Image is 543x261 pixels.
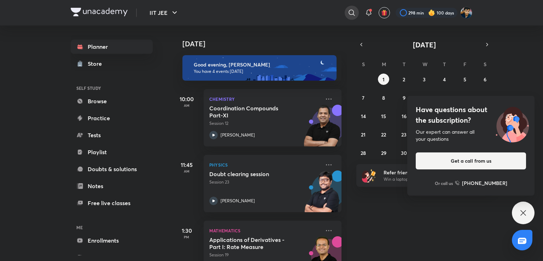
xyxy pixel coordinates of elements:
[173,161,201,169] h5: 11:45
[173,95,201,103] h5: 10:00
[194,62,330,68] h6: Good evening, [PERSON_NAME]
[402,113,407,120] abbr: September 16, 2025
[416,128,526,143] div: Our expert can answer all your questions
[221,132,255,138] p: [PERSON_NAME]
[384,169,471,176] h6: Refer friends
[358,110,369,122] button: September 14, 2025
[463,61,466,68] abbr: Friday
[381,10,387,16] img: avatar
[209,105,297,119] h5: Coordination Compounds Part-XI
[398,147,410,158] button: September 30, 2025
[378,147,389,158] button: September 29, 2025
[378,92,389,103] button: September 8, 2025
[490,104,535,143] img: ttu_illustration_new.svg
[221,198,255,204] p: [PERSON_NAME]
[398,129,410,140] button: September 23, 2025
[484,61,486,68] abbr: Saturday
[71,162,153,176] a: Doubts & solutions
[361,131,366,138] abbr: September 21, 2025
[378,110,389,122] button: September 15, 2025
[439,74,450,85] button: September 4, 2025
[182,40,349,48] h4: [DATE]
[361,113,366,120] abbr: September 14, 2025
[401,131,407,138] abbr: September 23, 2025
[435,180,453,186] p: Or call us
[209,95,320,103] p: Chemistry
[173,235,201,239] p: PM
[209,120,320,127] p: Session 12
[366,40,482,50] button: [DATE]
[483,94,487,101] abbr: September 13, 2025
[479,92,491,103] button: September 13, 2025
[484,76,486,83] abbr: September 6, 2025
[384,176,471,182] p: Win a laptop, vouchers & more
[398,92,410,103] button: September 9, 2025
[413,40,436,50] span: [DATE]
[381,113,386,120] abbr: September 15, 2025
[379,7,390,18] button: avatar
[459,74,471,85] button: September 5, 2025
[362,168,376,182] img: referral
[209,236,297,250] h5: Applications of Derivatives - Part I: Rate Measure
[361,150,366,156] abbr: September 28, 2025
[382,61,386,68] abbr: Monday
[194,69,330,74] p: You have 4 events [DATE]
[71,40,153,54] a: Planner
[428,9,435,16] img: streak
[479,74,491,85] button: September 6, 2025
[381,131,386,138] abbr: September 22, 2025
[401,150,407,156] abbr: September 30, 2025
[462,94,467,101] abbr: September 12, 2025
[362,61,365,68] abbr: Sunday
[422,61,427,68] abbr: Wednesday
[381,150,386,156] abbr: September 29, 2025
[442,94,446,101] abbr: September 11, 2025
[145,6,183,20] button: IIT JEE
[459,92,471,103] button: September 12, 2025
[173,226,201,235] h5: 1:30
[71,57,153,71] a: Store
[209,252,320,258] p: Session 19
[71,145,153,159] a: Playlist
[71,221,153,233] h6: ME
[71,94,153,108] a: Browse
[358,92,369,103] button: September 7, 2025
[382,94,385,101] abbr: September 8, 2025
[209,161,320,169] p: Physics
[439,92,450,103] button: September 11, 2025
[303,170,341,219] img: unacademy
[443,76,446,83] abbr: September 4, 2025
[419,74,430,85] button: September 3, 2025
[403,76,405,83] abbr: September 2, 2025
[398,74,410,85] button: September 2, 2025
[423,76,426,83] abbr: September 3, 2025
[358,147,369,158] button: September 28, 2025
[71,8,128,16] img: Company Logo
[398,110,410,122] button: September 16, 2025
[378,129,389,140] button: September 22, 2025
[362,94,364,101] abbr: September 7, 2025
[71,196,153,210] a: Free live classes
[416,104,526,126] h4: Have questions about the subscription?
[71,111,153,125] a: Practice
[403,94,405,101] abbr: September 9, 2025
[443,61,446,68] abbr: Thursday
[463,76,466,83] abbr: September 5, 2025
[378,74,389,85] button: September 1, 2025
[71,128,153,142] a: Tests
[419,92,430,103] button: September 10, 2025
[421,94,427,101] abbr: September 10, 2025
[209,226,320,235] p: Mathematics
[403,61,405,68] abbr: Tuesday
[303,105,341,153] img: unacademy
[182,55,337,81] img: evening
[173,169,201,173] p: AM
[71,8,128,18] a: Company Logo
[71,82,153,94] h6: SELF STUDY
[460,7,472,19] img: SHREYANSH GUPTA
[71,233,153,248] a: Enrollments
[462,179,507,187] h6: [PHONE_NUMBER]
[209,170,297,178] h5: Doubt clearing session
[358,129,369,140] button: September 21, 2025
[88,59,106,68] div: Store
